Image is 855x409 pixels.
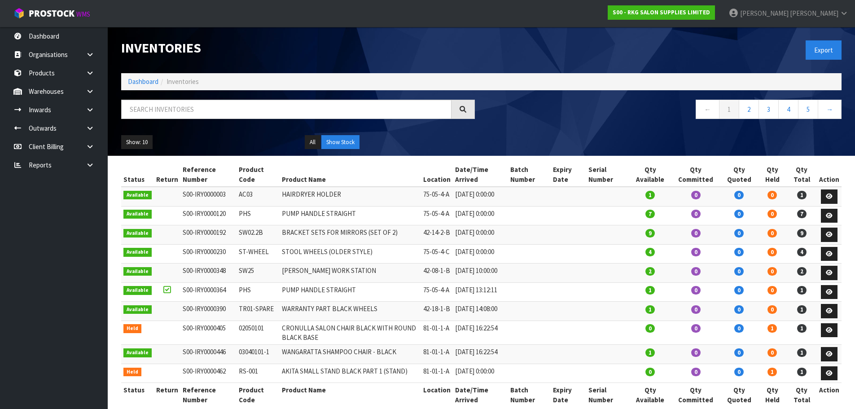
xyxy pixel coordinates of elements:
span: Available [123,348,152,357]
th: Serial Number [586,383,629,407]
th: Expiry Date [551,383,586,407]
span: 0 [691,248,701,256]
td: BRACKET SETS FOR MIRRORS (SET OF 2) [280,225,421,245]
a: S00 - RKG SALON SUPPLIES LIMITED [608,5,715,20]
td: SW25 [237,264,279,283]
span: 1 [645,286,655,295]
span: 0 [734,267,744,276]
strong: S00 - RKG SALON SUPPLIES LIMITED [613,9,710,16]
span: Available [123,191,152,200]
td: TR01-SPARE [237,302,279,321]
nav: Page navigation [488,100,842,122]
td: [DATE] 0:00:00 [453,187,508,206]
td: 75-05-4-A [421,282,453,302]
th: Batch Number [508,383,551,407]
th: Qty Committed [671,163,720,187]
span: 1 [797,286,807,295]
a: → [818,100,842,119]
span: 1 [797,305,807,314]
img: cube-alt.png [13,8,25,19]
td: 02050101 [237,321,279,345]
span: 0 [734,191,744,199]
td: AC03 [237,187,279,206]
th: Action [817,163,842,187]
span: 2 [797,267,807,276]
a: 5 [798,100,818,119]
span: 4 [645,248,655,256]
span: [PERSON_NAME] [740,9,789,18]
th: Date/Time Arrived [453,163,508,187]
span: 0 [691,324,701,333]
td: AKITA SMALL STAND BLACK PART 1 (STAND) [280,364,421,383]
td: HAIRDRYER HOLDER [280,187,421,206]
th: Date/Time Arrived [453,383,508,407]
span: 9 [797,229,807,237]
button: Show Stock [321,135,360,150]
td: [DATE] 13:12:11 [453,282,508,302]
th: Return [154,163,180,187]
a: 2 [739,100,759,119]
button: All [305,135,320,150]
span: Held [123,324,141,333]
td: 81-01-1-A [421,345,453,364]
td: [DATE] 16:22:54 [453,345,508,364]
span: 1 [645,305,655,314]
span: 1 [797,191,807,199]
th: Status [121,163,154,187]
span: 7 [797,210,807,218]
td: [DATE] 0:00:00 [453,225,508,245]
td: RS-001 [237,364,279,383]
span: 0 [691,267,701,276]
td: PHS [237,282,279,302]
td: ST-WHEEL [237,244,279,264]
span: 0 [691,368,701,376]
td: [DATE] 16:22:54 [453,321,508,345]
td: [DATE] 0:00:00 [453,206,508,225]
span: 0 [691,286,701,295]
td: 42-08-1-B [421,264,453,283]
th: Product Code [237,383,279,407]
th: Qty Committed [671,383,720,407]
span: 0 [691,348,701,357]
td: PUMP HANDLE STRAIGHT [280,206,421,225]
span: 0 [645,368,655,376]
button: Export [806,40,842,60]
span: 1 [797,324,807,333]
span: 0 [734,324,744,333]
a: 4 [778,100,798,119]
th: Qty Quoted [720,163,759,187]
td: S00-IRY0000390 [180,302,237,321]
span: 1 [797,348,807,357]
span: 0 [734,368,744,376]
span: 0 [734,229,744,237]
th: Qty Held [758,163,786,187]
span: 0 [767,305,777,314]
span: 0 [691,305,701,314]
td: S00-IRY0000348 [180,264,237,283]
th: Return [154,383,180,407]
span: Available [123,305,152,314]
td: SW02.2B [237,225,279,245]
th: Reference Number [180,163,237,187]
td: PHS [237,206,279,225]
th: Location [421,163,453,187]
td: 81-01-1-A [421,321,453,345]
a: ← [696,100,719,119]
input: Search inventories [121,100,452,119]
a: 3 [759,100,779,119]
th: Batch Number [508,163,551,187]
td: S00-IRY0000405 [180,321,237,345]
th: Serial Number [586,163,629,187]
span: 1 [767,324,777,333]
td: CRONULLA SALON CHAIR BLACK WITH ROUND BLACK BASE [280,321,421,345]
span: 0 [734,286,744,295]
span: Available [123,248,152,257]
span: 0 [767,191,777,199]
span: 0 [767,229,777,237]
span: 7 [645,210,655,218]
span: 0 [734,305,744,314]
span: 0 [691,210,701,218]
span: 0 [691,229,701,237]
td: 75-05-4-C [421,244,453,264]
td: WARRANTY PART BLACK WHEELS [280,302,421,321]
